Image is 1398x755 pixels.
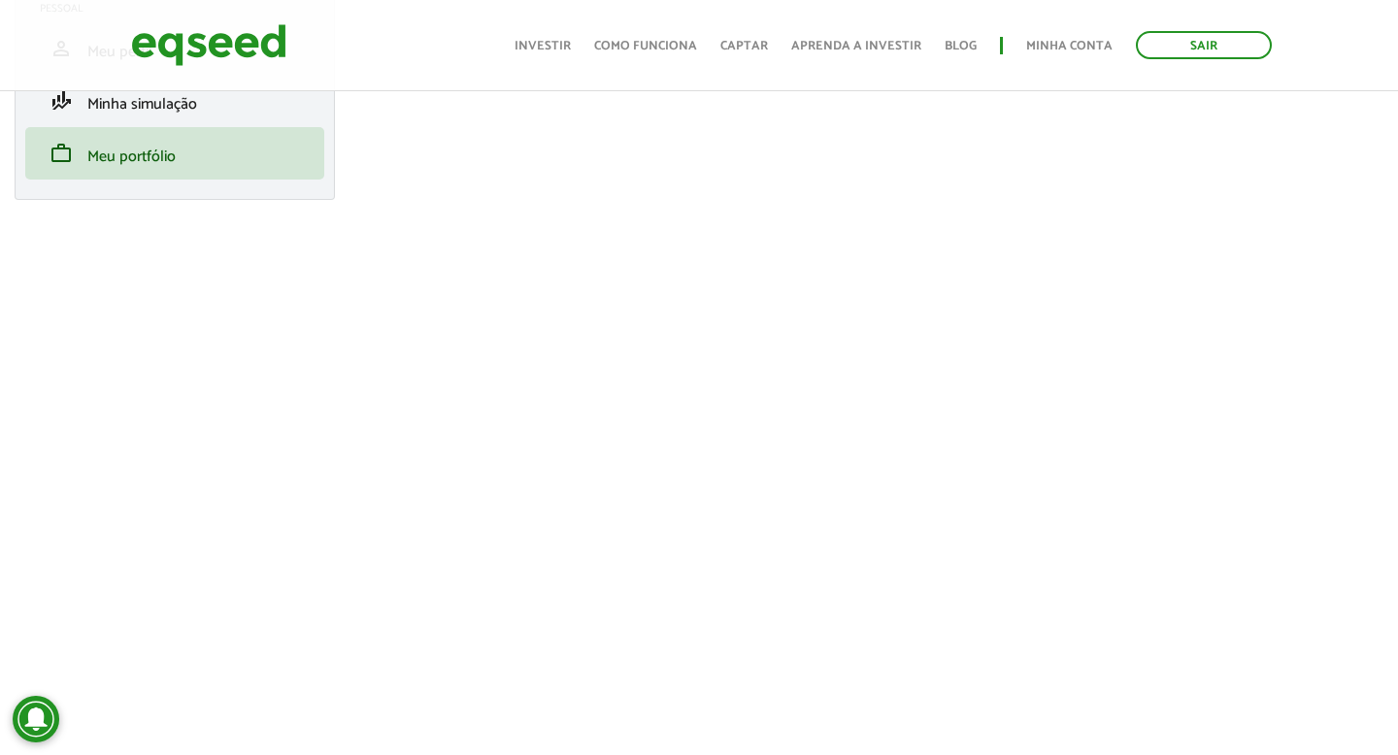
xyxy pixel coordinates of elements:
[594,40,697,52] a: Como funciona
[515,40,571,52] a: Investir
[87,91,197,117] span: Minha simulação
[50,89,73,113] span: finance_mode
[40,89,310,113] a: finance_modeMinha simulação
[50,142,73,165] span: work
[25,127,324,180] li: Meu portfólio
[945,40,977,52] a: Blog
[25,75,324,127] li: Minha simulação
[40,142,310,165] a: workMeu portfólio
[1026,40,1113,52] a: Minha conta
[791,40,921,52] a: Aprenda a investir
[131,19,286,71] img: EqSeed
[87,144,176,170] span: Meu portfólio
[1136,31,1272,59] a: Sair
[720,40,768,52] a: Captar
